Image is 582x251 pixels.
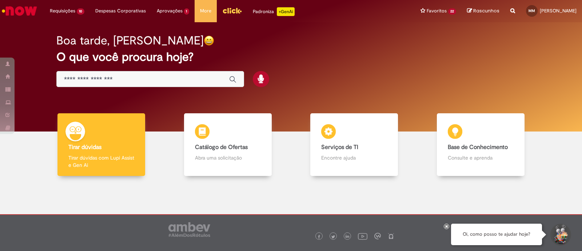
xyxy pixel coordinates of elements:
[168,222,210,237] img: logo_footer_ambev_rotulo_gray.png
[418,113,544,176] a: Base de Conhecimento Consulte e aprenda
[165,113,291,176] a: Catálogo de Ofertas Abra uma solicitação
[68,154,134,169] p: Tirar dúvidas com Lupi Assist e Gen Ai
[529,8,535,13] span: MM
[222,5,242,16] img: click_logo_yellow_360x200.png
[195,154,261,161] p: Abra uma solicitação
[473,7,499,14] span: Rascunhos
[321,144,358,151] b: Serviços de TI
[317,235,321,239] img: logo_footer_facebook.png
[467,8,499,15] a: Rascunhos
[77,8,84,15] span: 10
[374,233,381,239] img: logo_footer_workplace.png
[56,51,526,63] h2: O que você procura hoje?
[195,144,248,151] b: Catálogo de Ofertas
[68,144,101,151] b: Tirar dúvidas
[38,113,165,176] a: Tirar dúvidas Tirar dúvidas com Lupi Assist e Gen Ai
[321,154,387,161] p: Encontre ajuda
[448,8,456,15] span: 22
[358,231,367,241] img: logo_footer_youtube.png
[95,7,146,15] span: Despesas Corporativas
[388,233,394,239] img: logo_footer_naosei.png
[277,7,295,16] p: +GenAi
[184,8,190,15] span: 1
[331,235,335,239] img: logo_footer_twitter.png
[200,7,211,15] span: More
[448,144,508,151] b: Base de Conhecimento
[540,8,577,14] span: [PERSON_NAME]
[56,34,204,47] h2: Boa tarde, [PERSON_NAME]
[157,7,183,15] span: Aprovações
[204,35,214,46] img: happy-face.png
[448,154,514,161] p: Consulte e aprenda
[50,7,75,15] span: Requisições
[291,113,418,176] a: Serviços de TI Encontre ajuda
[451,224,542,245] div: Oi, como posso te ajudar hoje?
[1,4,38,18] img: ServiceNow
[253,7,295,16] div: Padroniza
[549,224,571,246] button: Iniciar Conversa de Suporte
[346,235,349,239] img: logo_footer_linkedin.png
[427,7,447,15] span: Favoritos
